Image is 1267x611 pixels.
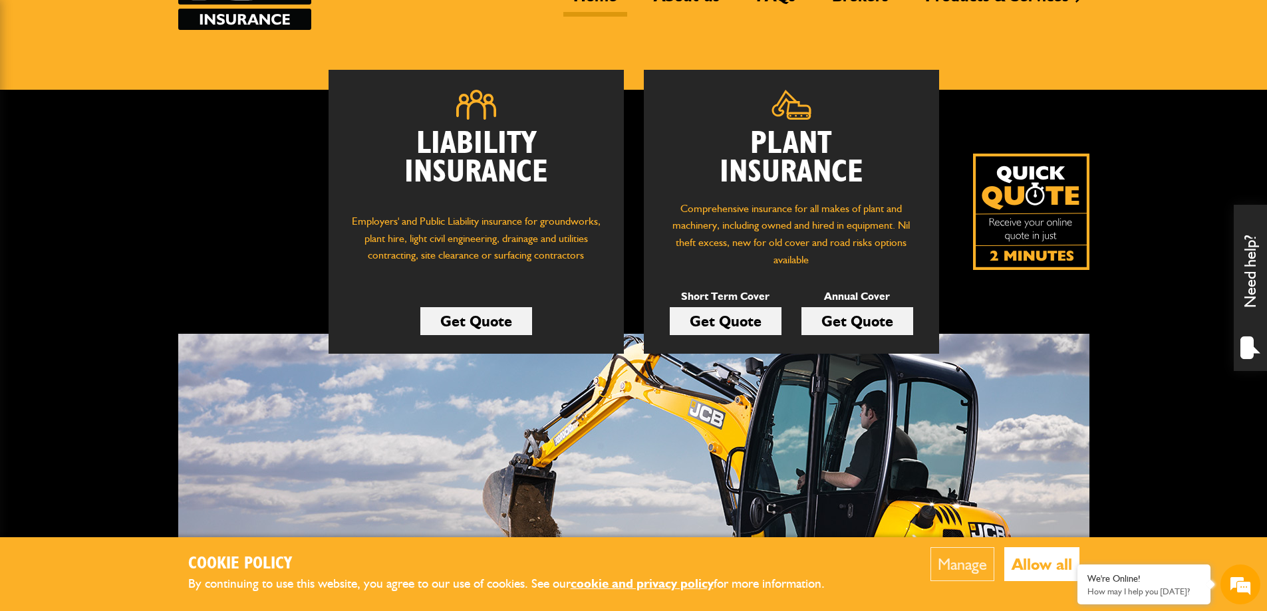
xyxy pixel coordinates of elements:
p: Annual Cover [801,288,913,305]
button: Manage [930,547,994,581]
h2: Liability Insurance [349,130,604,200]
p: Employers' and Public Liability insurance for groundworks, plant hire, light civil engineering, d... [349,213,604,277]
button: Allow all [1004,547,1079,581]
div: We're Online! [1087,573,1200,584]
a: cookie and privacy policy [571,576,714,591]
p: Comprehensive insurance for all makes of plant and machinery, including owned and hired in equipm... [664,200,919,268]
a: Get your insurance quote isn just 2-minutes [973,154,1089,270]
img: Quick Quote [973,154,1089,270]
p: Short Term Cover [670,288,781,305]
p: How may I help you today? [1087,586,1200,596]
h2: Plant Insurance [664,130,919,187]
a: Get Quote [801,307,913,335]
p: By continuing to use this website, you agree to our use of cookies. See our for more information. [188,574,847,594]
a: Get Quote [670,307,781,335]
div: Need help? [1234,205,1267,371]
a: Get Quote [420,307,532,335]
h2: Cookie Policy [188,554,847,574]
